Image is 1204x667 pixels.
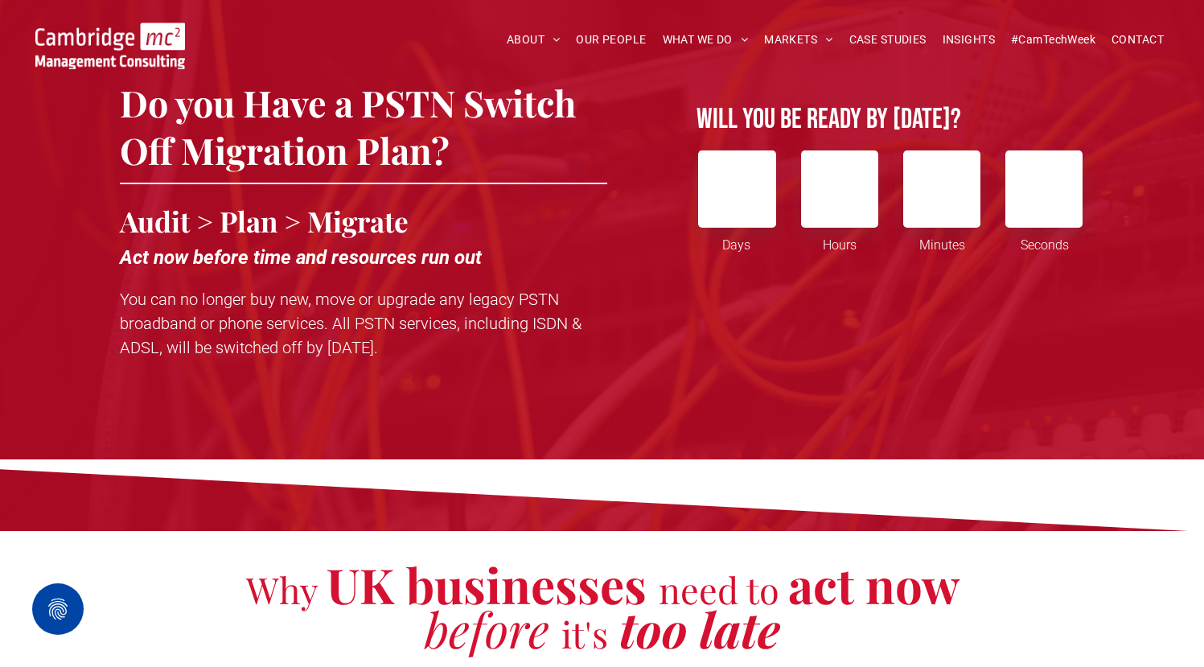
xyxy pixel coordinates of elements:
[756,27,840,52] a: MARKETS
[935,27,1003,52] a: INSIGHTS
[788,552,958,616] span: act now
[120,246,482,269] span: Act now before time and resources run out
[1007,228,1083,255] div: Seconds
[561,609,608,657] span: it's
[35,23,185,69] img: Cambridge MC Logo, digital transformation
[801,228,877,255] div: Hours
[499,27,569,52] a: ABOUT
[841,27,935,52] a: CASE STUDIES
[1003,27,1103,52] a: #CamTechWeek
[619,596,780,661] span: too late
[35,25,185,42] a: Your Business Transformed | Cambridge Management Consulting
[246,565,318,613] span: Why
[655,27,757,52] a: WHAT WE DO
[327,552,394,616] span: UK
[659,565,779,613] span: need to
[904,228,980,255] div: Minutes
[568,27,654,52] a: OUR PEOPLE
[698,228,775,255] div: Days
[120,78,576,175] span: Do you Have a PSTN Switch Off Migration Plan?
[406,552,647,616] span: businesses
[120,290,581,357] span: You can no longer buy new, move or upgrade any legacy PSTN broadband or phone services. All PSTN ...
[425,596,549,661] span: before
[1103,27,1172,52] a: CONTACT
[697,102,961,137] span: Will you be ready by [DATE]?
[120,202,409,240] span: Audit > Plan > Migrate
